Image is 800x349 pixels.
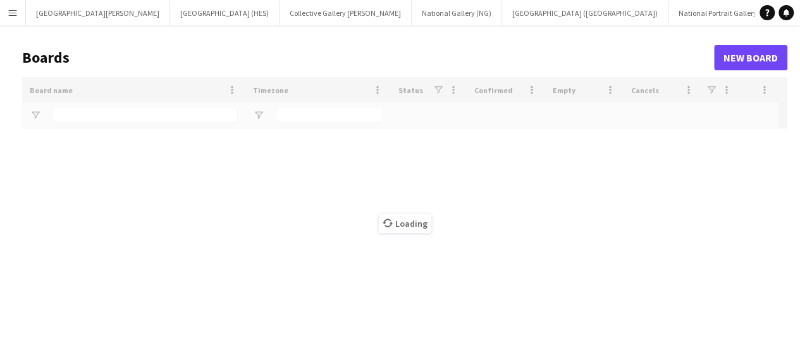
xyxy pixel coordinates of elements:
button: National Gallery (NG) [412,1,502,25]
a: New Board [714,45,787,70]
button: Collective Gallery [PERSON_NAME] [280,1,412,25]
h1: Boards [22,48,714,67]
span: Loading [379,214,431,233]
button: [GEOGRAPHIC_DATA] (HES) [170,1,280,25]
button: National Portrait Gallery (NPG) [668,1,788,25]
button: [GEOGRAPHIC_DATA] ([GEOGRAPHIC_DATA]) [502,1,668,25]
button: [GEOGRAPHIC_DATA][PERSON_NAME] [26,1,170,25]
